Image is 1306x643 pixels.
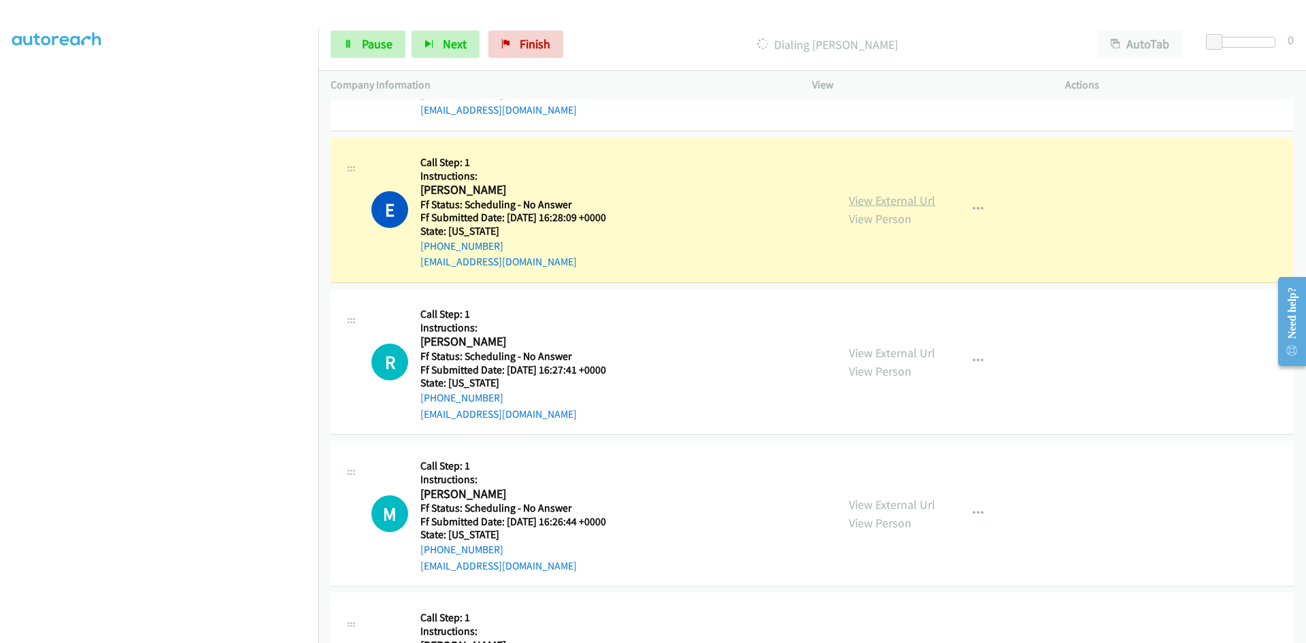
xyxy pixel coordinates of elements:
[412,31,480,58] button: Next
[331,77,788,93] p: Company Information
[420,255,577,268] a: [EMAIL_ADDRESS][DOMAIN_NAME]
[420,308,623,321] h5: Call Step: 1
[420,515,623,529] h5: Ff Submitted Date: [DATE] 16:26:44 +0000
[1065,77,1294,93] p: Actions
[420,611,623,625] h5: Call Step: 1
[420,169,623,183] h5: Instructions:
[849,515,911,531] a: View Person
[849,363,911,379] a: View Person
[1288,31,1294,49] div: 0
[371,191,408,228] h1: E
[443,36,467,52] span: Next
[371,344,408,380] div: The call is yet to be attempted
[420,473,623,487] h5: Instructions:
[812,77,1041,93] p: View
[849,193,935,208] a: View External Url
[420,459,623,473] h5: Call Step: 1
[420,88,503,101] a: [PHONE_NUMBER]
[371,495,408,532] h1: M
[420,625,623,638] h5: Instructions:
[420,391,503,404] a: [PHONE_NUMBER]
[1267,267,1306,376] iframe: Resource Center
[420,543,503,556] a: [PHONE_NUMBER]
[420,559,577,572] a: [EMAIL_ADDRESS][DOMAIN_NAME]
[371,344,408,380] h1: R
[420,334,623,350] h2: [PERSON_NAME]
[420,103,577,116] a: [EMAIL_ADDRESS][DOMAIN_NAME]
[420,156,623,169] h5: Call Step: 1
[420,350,623,363] h5: Ff Status: Scheduling - No Answer
[849,345,935,361] a: View External Url
[849,211,911,227] a: View Person
[420,376,623,390] h5: State: [US_STATE]
[420,211,623,225] h5: Ff Submitted Date: [DATE] 16:28:09 +0000
[420,501,623,515] h5: Ff Status: Scheduling - No Answer
[420,240,503,252] a: [PHONE_NUMBER]
[420,487,623,502] h2: [PERSON_NAME]
[1098,31,1182,58] button: AutoTab
[849,497,935,512] a: View External Url
[420,182,623,198] h2: [PERSON_NAME]
[1213,37,1275,48] div: Delay between calls (in seconds)
[420,528,623,542] h5: State: [US_STATE]
[420,321,623,335] h5: Instructions:
[331,31,405,58] a: Pause
[420,408,577,421] a: [EMAIL_ADDRESS][DOMAIN_NAME]
[420,225,623,238] h5: State: [US_STATE]
[371,495,408,532] div: The call is yet to be attempted
[582,35,1073,54] p: Dialing [PERSON_NAME]
[420,363,623,377] h5: Ff Submitted Date: [DATE] 16:27:41 +0000
[420,198,623,212] h5: Ff Status: Scheduling - No Answer
[362,36,392,52] span: Pause
[520,36,550,52] span: Finish
[488,31,563,58] a: Finish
